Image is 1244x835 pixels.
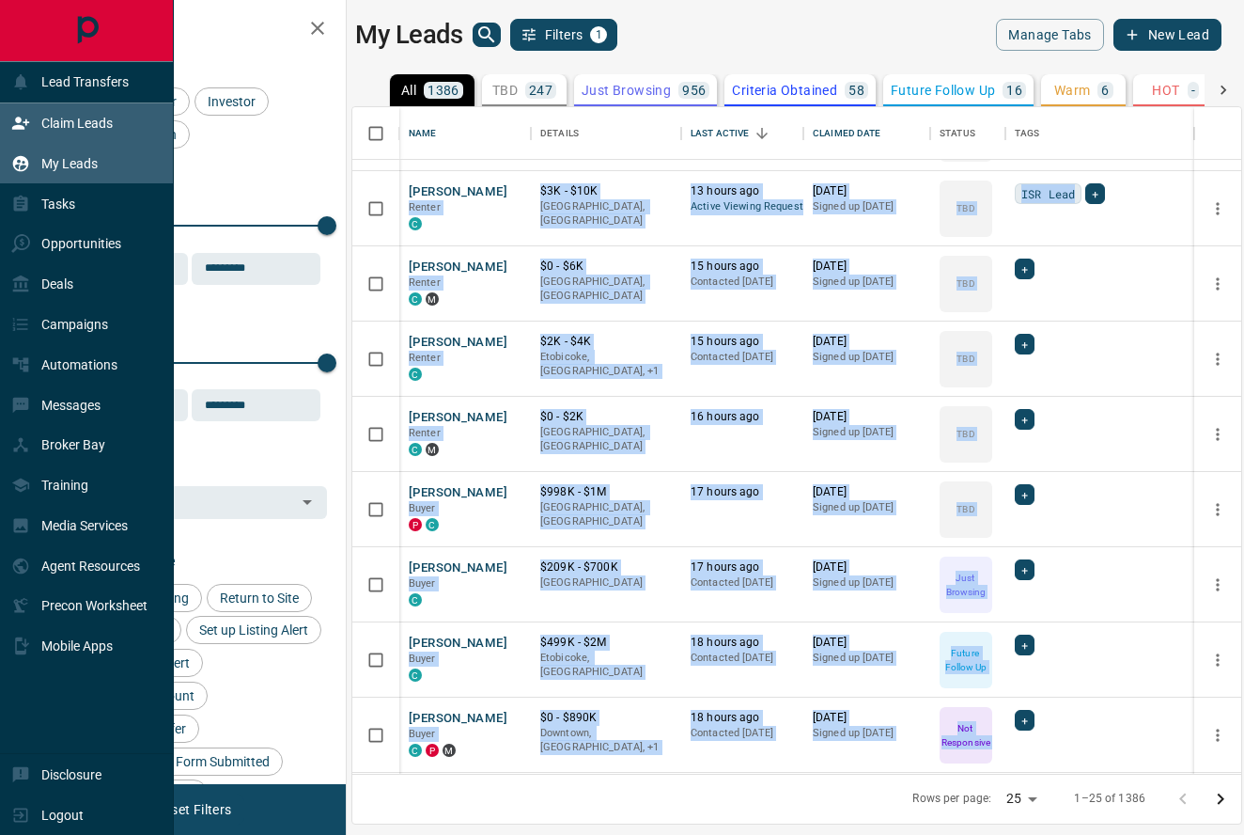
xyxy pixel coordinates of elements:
span: Renter [409,201,441,213]
span: Renter [409,352,441,364]
p: $3K - $10K [540,183,672,199]
p: Etobicoke, [GEOGRAPHIC_DATA] [540,651,672,680]
span: Buyer [409,577,436,590]
p: $209K - $700K [540,559,672,575]
p: Contacted [DATE] [691,575,794,591]
p: [DATE] [813,183,921,199]
p: $499K - $2M [540,635,672,651]
span: + [1021,636,1028,654]
p: 247 [529,84,552,97]
div: + [1015,409,1034,430]
p: 58 [848,84,864,97]
div: + [1015,484,1034,505]
p: 13 hours ago [691,183,794,199]
p: Criteria Obtained [732,84,837,97]
p: [DATE] [813,259,921,275]
div: Claimed Date [813,107,881,160]
div: condos.ca [409,669,422,682]
p: [DATE] [813,334,921,350]
div: condos.ca [409,593,422,607]
div: + [1015,710,1034,731]
p: [GEOGRAPHIC_DATA], [GEOGRAPHIC_DATA] [540,500,672,529]
h2: Filters [60,19,327,41]
div: property.ca [409,518,422,531]
p: Signed up [DATE] [813,199,921,214]
div: + [1085,183,1105,204]
p: TBD [956,201,974,215]
p: Just Browsing [582,84,671,97]
button: New Lead [1113,19,1221,51]
button: [PERSON_NAME] [409,409,507,427]
p: Not Responsive [941,721,990,749]
div: + [1015,259,1034,279]
p: [DATE] [813,559,921,575]
button: search button [473,23,501,47]
div: Details [531,107,681,160]
span: Renter [409,427,441,439]
p: 956 [682,84,706,97]
div: Status [940,107,975,160]
p: Signed up [DATE] [813,651,921,666]
p: All [401,84,416,97]
div: mrloft.ca [426,443,439,456]
p: Signed up [DATE] [813,425,921,440]
span: 1 [592,28,605,41]
p: $998K - $1M [540,484,672,500]
p: 17 hours ago [691,484,794,500]
div: + [1015,559,1034,580]
p: [GEOGRAPHIC_DATA], [GEOGRAPHIC_DATA] [540,199,672,228]
span: + [1021,410,1028,429]
p: Contacted [DATE] [691,651,794,666]
p: [DATE] [813,635,921,651]
div: Tags [1015,107,1040,160]
h1: My Leads [355,20,463,50]
button: [PERSON_NAME] [409,559,507,577]
span: Investor [201,94,262,109]
p: Contacted [DATE] [691,726,794,741]
p: $2K - $4K [540,334,672,350]
p: 1–25 of 1386 [1074,791,1145,807]
p: Toronto [540,350,672,379]
div: mrloft.ca [443,744,456,757]
p: - [1191,84,1195,97]
div: mrloft.ca [426,292,439,306]
p: Signed up [DATE] [813,575,921,591]
p: $0 - $2K [540,409,672,425]
span: + [1021,711,1028,730]
p: Warm [1054,84,1091,97]
p: [GEOGRAPHIC_DATA], [GEOGRAPHIC_DATA] [540,425,672,454]
div: + [1015,334,1034,354]
p: 16 [1006,84,1022,97]
div: condos.ca [426,518,439,531]
p: TBD [956,502,974,516]
div: condos.ca [409,368,422,381]
p: Toronto [540,726,672,755]
div: Claimed Date [803,107,930,160]
p: [DATE] [813,409,921,425]
div: Name [409,107,437,160]
button: more [1204,420,1232,449]
p: 15 hours ago [691,334,794,350]
button: [PERSON_NAME] [409,484,507,502]
div: condos.ca [409,292,422,306]
p: [GEOGRAPHIC_DATA] [540,575,672,591]
span: + [1021,260,1028,278]
div: Tags [1005,107,1194,160]
p: HOT [1152,84,1179,97]
p: 1386 [428,84,459,97]
span: Buyer [409,728,436,740]
span: Return to Site [213,591,305,606]
div: Return to Site [207,584,312,612]
span: + [1021,335,1028,354]
button: more [1204,195,1232,223]
button: Manage Tabs [996,19,1103,51]
span: Set up Listing Alert [193,622,315,638]
button: Open [294,489,320,515]
p: Signed up [DATE] [813,500,921,515]
button: more [1204,571,1232,599]
button: more [1204,345,1232,373]
p: 18 hours ago [691,635,794,651]
p: Future Follow Up [941,646,990,674]
div: condos.ca [409,443,422,456]
p: Signed up [DATE] [813,726,921,741]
